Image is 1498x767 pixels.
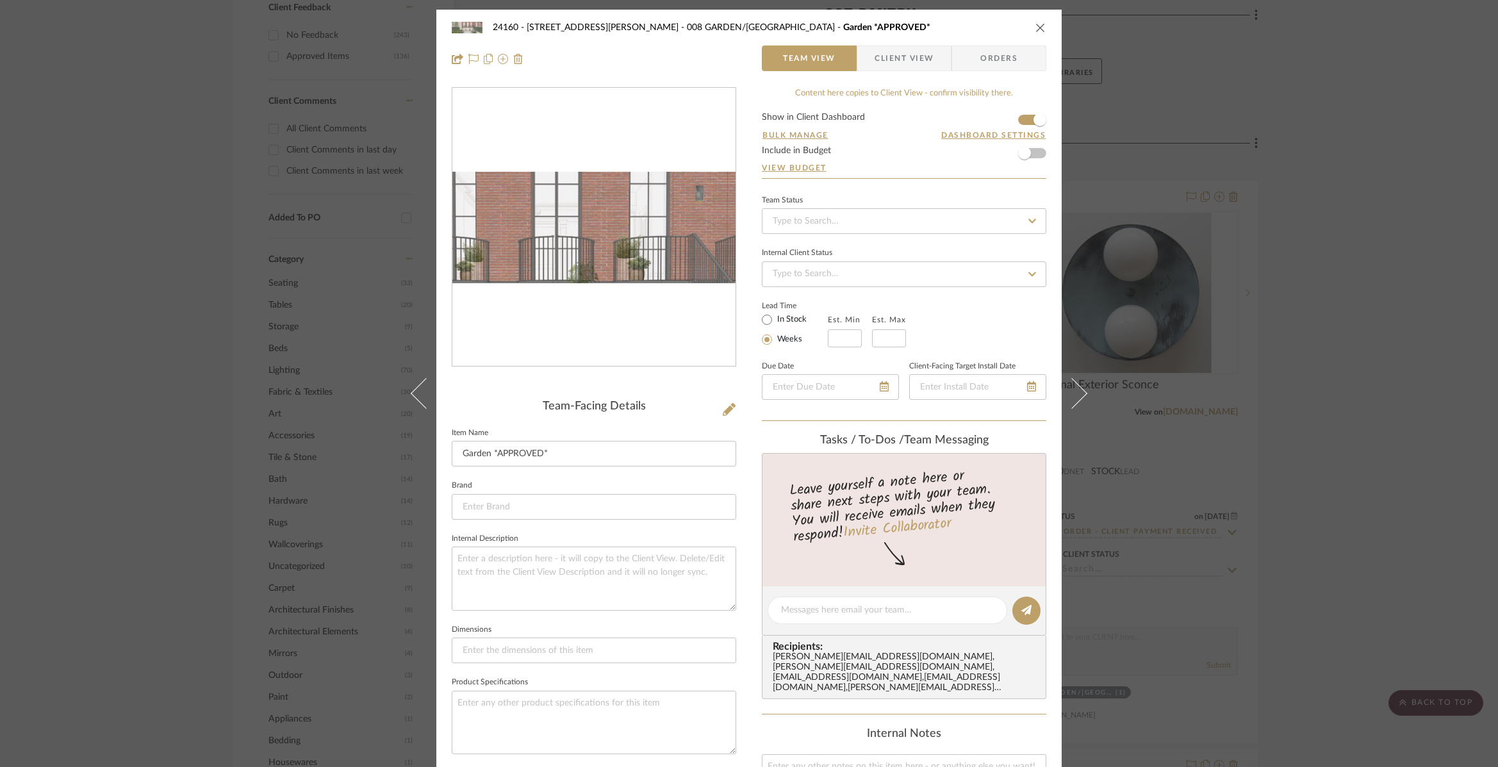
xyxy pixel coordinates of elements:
label: In Stock [775,314,807,326]
span: Team View [783,45,835,71]
label: Due Date [762,363,794,370]
div: Team Status [762,197,803,204]
img: Remove from project [513,54,523,64]
button: close [1035,22,1046,33]
div: Content here copies to Client View - confirm visibility there. [762,87,1046,100]
span: Tasks / To-Dos / [820,434,904,446]
span: Orders [966,45,1032,71]
input: Type to Search… [762,208,1046,234]
label: Client-Facing Target Install Date [909,363,1016,370]
div: team Messaging [762,434,1046,448]
span: 008 GARDEN/[GEOGRAPHIC_DATA] [687,23,843,32]
div: [PERSON_NAME][EMAIL_ADDRESS][DOMAIN_NAME] , [PERSON_NAME][EMAIL_ADDRESS][DOMAIN_NAME] , [EMAIL_AD... [773,652,1041,693]
mat-radio-group: Select item type [762,311,828,347]
img: ba3b9d0d-f076-46d6-be64-0b026c3f8a56_436x436.jpg [452,172,736,284]
input: Enter Brand [452,494,736,520]
div: 0 [452,172,736,284]
a: View Budget [762,163,1046,173]
a: Invite Collaborator [843,513,952,545]
input: Type to Search… [762,261,1046,287]
button: Bulk Manage [762,129,829,141]
label: Est. Max [872,315,906,324]
input: Enter Item Name [452,441,736,466]
label: Weeks [775,334,802,345]
div: Internal Client Status [762,250,832,256]
span: 24160 - [STREET_ADDRESS][PERSON_NAME] [493,23,687,32]
button: Dashboard Settings [941,129,1046,141]
label: Lead Time [762,300,828,311]
span: Garden *APPROVED* [843,23,930,32]
div: Internal Notes [762,727,1046,741]
input: Enter Due Date [762,374,899,400]
label: Est. Min [828,315,860,324]
label: Dimensions [452,627,491,633]
input: Enter Install Date [909,374,1046,400]
label: Product Specifications [452,679,528,686]
label: Internal Description [452,536,518,542]
div: Team-Facing Details [452,400,736,414]
img: ba3b9d0d-f076-46d6-be64-0b026c3f8a56_48x40.jpg [452,15,482,40]
label: Item Name [452,430,488,436]
span: Recipients: [773,641,1041,652]
label: Brand [452,482,472,489]
input: Enter the dimensions of this item [452,638,736,663]
span: Client View [875,45,934,71]
div: Leave yourself a note here or share next steps with your team. You will receive emails when they ... [761,462,1048,548]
